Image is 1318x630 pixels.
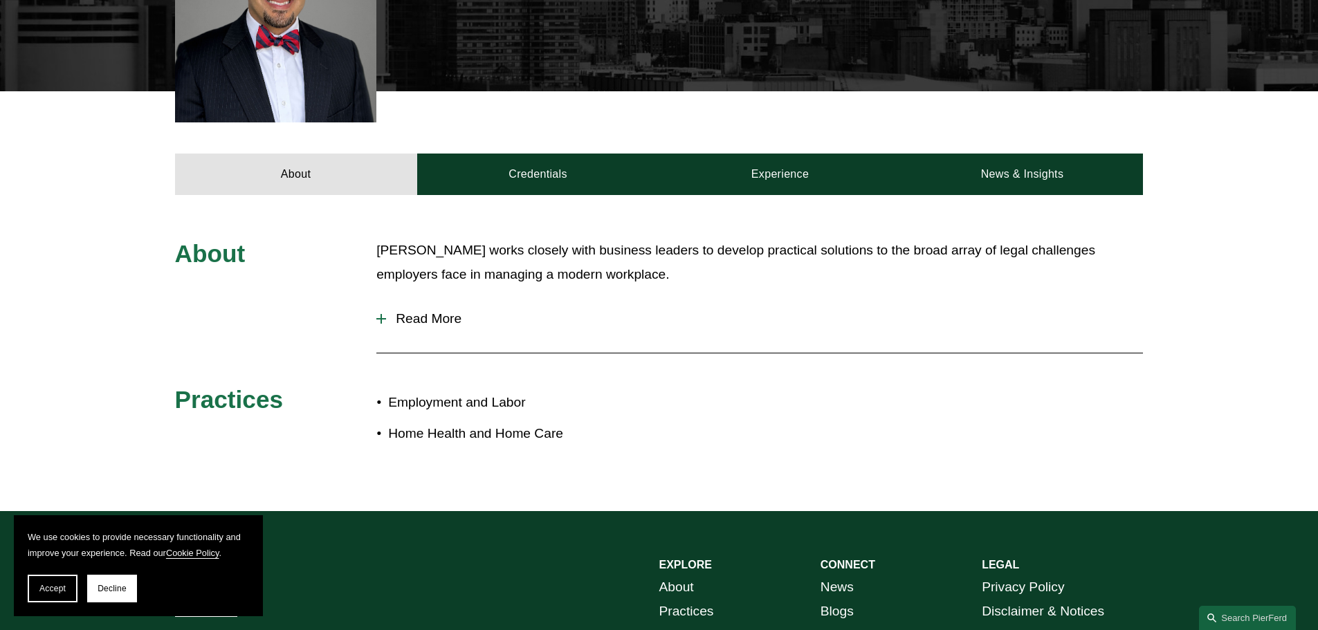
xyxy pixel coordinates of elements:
p: Home Health and Home Care [388,422,659,446]
span: About [175,240,246,267]
strong: EXPLORE [659,559,712,571]
strong: CONNECT [821,559,875,571]
a: Cookie Policy [166,548,219,558]
strong: LEGAL [982,559,1019,571]
a: Search this site [1199,606,1296,630]
p: [PERSON_NAME] works closely with business leaders to develop practical solutions to the broad arr... [376,239,1143,286]
p: Employment and Labor [388,391,659,415]
button: Read More [376,301,1143,337]
p: We use cookies to provide necessary functionality and improve your experience. Read our . [28,529,249,561]
span: Accept [39,584,66,593]
a: About [659,575,694,600]
a: Practices [659,600,714,624]
a: Privacy Policy [982,575,1064,600]
button: Decline [87,575,137,602]
a: Experience [659,154,901,195]
a: Blogs [821,600,854,624]
a: News & Insights [901,154,1143,195]
span: Read More [386,311,1143,326]
section: Cookie banner [14,515,263,616]
a: Credentials [417,154,659,195]
a: Disclaimer & Notices [982,600,1104,624]
span: Practices [175,386,284,413]
a: About [175,154,417,195]
span: Decline [98,584,127,593]
button: Accept [28,575,77,602]
a: News [821,575,854,600]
